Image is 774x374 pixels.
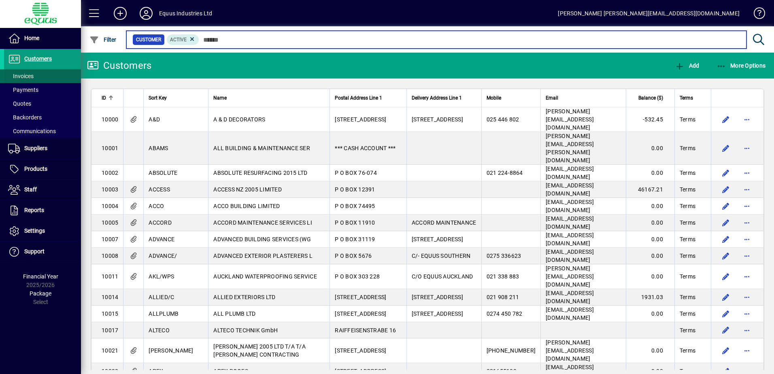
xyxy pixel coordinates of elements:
button: Edit [719,307,732,320]
span: Terms [680,272,695,280]
span: 10004 [102,203,118,209]
span: ALLIED EXTERIORS LTD [213,294,275,300]
span: RAIFFEISENSTRABE 16 [335,327,396,334]
span: Terms [680,115,695,123]
span: ACCO [149,203,164,209]
a: Home [4,28,81,49]
div: Equus Industries Ltd [159,7,213,20]
a: Staff [4,180,81,200]
span: ALLIED/C [149,294,174,300]
span: 10005 [102,219,118,226]
span: Active [170,37,187,42]
span: 10000 [102,116,118,123]
span: Staff [24,186,37,193]
div: Balance ($) [631,93,670,102]
span: [STREET_ADDRESS] [335,347,386,354]
button: Profile [133,6,159,21]
td: 0.00 [626,132,674,165]
a: Reports [4,200,81,221]
td: 1931.03 [626,289,674,306]
button: Edit [719,233,732,246]
button: Edit [719,324,732,337]
span: C/O EQUUS AUCKLAND [412,273,473,280]
a: Quotes [4,97,81,110]
span: Add [675,62,699,69]
span: Postal Address Line 1 [335,93,382,102]
span: A & D DECORATORS [213,116,265,123]
span: [PERSON_NAME][EMAIL_ADDRESS][PERSON_NAME][DOMAIN_NAME] [546,133,594,164]
span: Settings [24,227,45,234]
span: 021 224-8864 [487,170,523,176]
a: Communications [4,124,81,138]
span: Home [24,35,39,41]
span: 10014 [102,294,118,300]
button: Edit [719,270,732,283]
span: ALL BUILDING & MAINTENANCE SER [213,145,310,151]
a: Knowledge Base [748,2,764,28]
span: P O BOX 303 228 [335,273,380,280]
span: [EMAIL_ADDRESS][DOMAIN_NAME] [546,166,594,180]
span: ALL PLUMB LTD [213,310,255,317]
button: Edit [719,142,732,155]
span: ABSOLUTE [149,170,177,176]
span: ADVANCED BUILDING SERVICES (WG [213,236,311,242]
div: Mobile [487,93,536,102]
span: [STREET_ADDRESS] [412,236,463,242]
span: [STREET_ADDRESS] [412,294,463,300]
span: ACCESS NZ 2005 LIMITED [213,186,282,193]
button: More options [740,216,753,229]
span: Name [213,93,227,102]
td: 0.00 [626,198,674,215]
span: 10017 [102,327,118,334]
span: AKL/WPS [149,273,174,280]
span: Customer [136,36,161,44]
button: Edit [719,113,732,126]
span: 0275 336623 [487,253,521,259]
span: 10003 [102,186,118,193]
button: More options [740,270,753,283]
span: ID [102,93,106,102]
button: More options [740,166,753,179]
td: 0.00 [626,264,674,289]
span: [PERSON_NAME] [149,347,193,354]
span: Terms [680,252,695,260]
button: More options [740,233,753,246]
div: [PERSON_NAME] [PERSON_NAME][EMAIL_ADDRESS][DOMAIN_NAME] [558,7,740,20]
span: [EMAIL_ADDRESS][DOMAIN_NAME] [546,232,594,246]
span: Backorders [8,114,42,121]
td: 0.00 [626,306,674,322]
span: [STREET_ADDRESS] [412,116,463,123]
span: Terms [680,93,693,102]
span: More Options [717,62,766,69]
span: 10002 [102,170,118,176]
span: 10001 [102,145,118,151]
span: Payments [8,87,38,93]
button: More options [740,183,753,196]
button: Add [673,58,701,73]
span: ADVANCE [149,236,174,242]
span: Terms [680,219,695,227]
button: Edit [719,166,732,179]
span: ALLPLUMB [149,310,179,317]
a: Invoices [4,69,81,83]
span: 10011 [102,273,118,280]
span: 021 338 883 [487,273,519,280]
span: 10021 [102,347,118,354]
span: ADVANCE/ [149,253,177,259]
button: More options [740,249,753,262]
span: [PERSON_NAME][EMAIL_ADDRESS][DOMAIN_NAME] [546,108,594,131]
span: ACCESS [149,186,170,193]
span: P O BOX 74495 [335,203,375,209]
span: Balance ($) [638,93,663,102]
span: AUCKLAND WATERPROOFING SERVICE [213,273,317,280]
span: ACCORD MAINTENANCE SERVICES LI [213,219,312,226]
span: [EMAIL_ADDRESS][DOMAIN_NAME] [546,306,594,321]
span: ACCORD [149,219,172,226]
span: [STREET_ADDRESS] [335,294,386,300]
a: Products [4,159,81,179]
span: Quotes [8,100,31,107]
span: Terms [680,235,695,243]
span: Terms [680,326,695,334]
div: Email [546,93,621,102]
td: 0.00 [626,165,674,181]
